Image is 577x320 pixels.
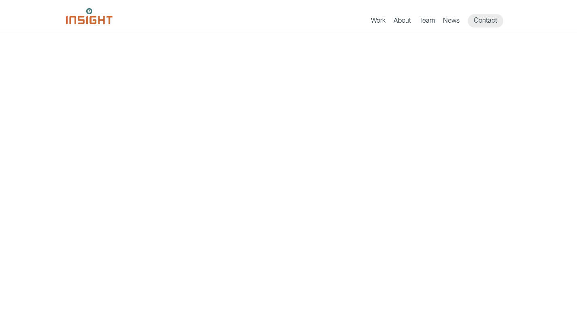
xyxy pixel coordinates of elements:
[394,16,411,28] a: About
[443,16,460,28] a: News
[468,14,503,28] a: Contact
[66,8,113,24] img: Insight Marketing Design
[419,16,435,28] a: Team
[371,14,511,28] nav: primary navigation menu
[371,16,385,28] a: Work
